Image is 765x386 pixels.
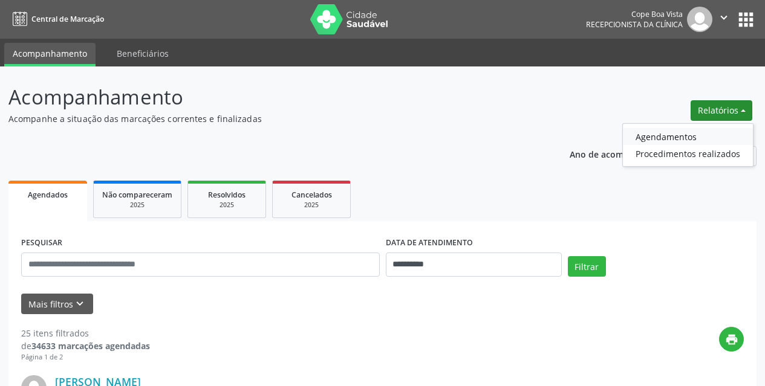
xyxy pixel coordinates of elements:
a: Agendamentos [623,128,753,145]
i: keyboard_arrow_down [73,297,86,310]
label: PESQUISAR [21,234,62,253]
ul: Relatórios [622,123,754,167]
div: 2025 [102,201,172,210]
p: Acompanhamento [8,82,532,112]
div: de [21,339,150,352]
button: Mais filtroskeyboard_arrow_down [21,294,93,315]
span: Não compareceram [102,190,172,200]
label: DATA DE ATENDIMENTO [386,234,473,253]
div: Página 1 de 2 [21,352,150,362]
button: Filtrar [568,256,606,277]
span: Resolvidos [208,190,246,200]
img: img [687,7,712,32]
button:  [712,7,735,32]
i: print [725,333,738,346]
button: Relatórios [691,100,752,121]
strong: 34633 marcações agendadas [31,340,150,352]
span: Recepcionista da clínica [586,19,683,30]
span: Cancelados [291,190,332,200]
button: print [719,327,744,352]
div: 25 itens filtrados [21,327,150,339]
div: 2025 [281,201,342,210]
i:  [717,11,731,24]
p: Ano de acompanhamento [570,146,677,161]
a: Central de Marcação [8,9,104,29]
a: Procedimentos realizados [623,145,753,162]
a: Acompanhamento [4,43,96,66]
a: Beneficiários [108,43,177,64]
div: 2025 [197,201,257,210]
span: Central de Marcação [31,14,104,24]
button: apps [735,9,757,30]
div: Cope Boa Vista [586,9,683,19]
p: Acompanhe a situação das marcações correntes e finalizadas [8,112,532,125]
span: Agendados [28,190,68,200]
